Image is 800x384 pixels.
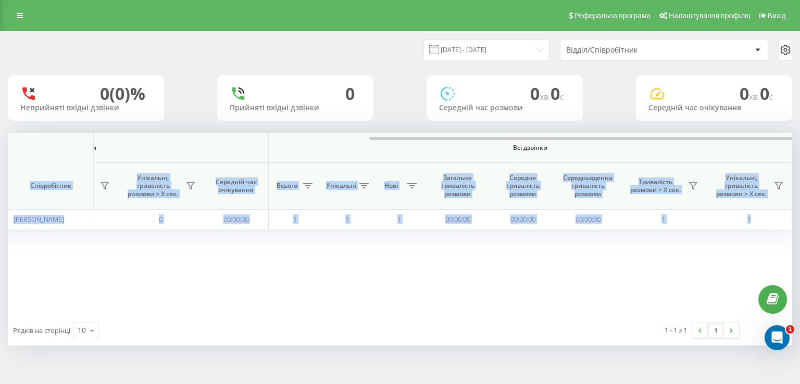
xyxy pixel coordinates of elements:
[14,214,64,224] span: [PERSON_NAME]
[661,214,665,224] span: 1
[274,182,300,190] span: Всього
[566,46,691,55] div: Відділ/Співробітник
[560,91,564,103] span: c
[551,82,564,105] span: 0
[211,178,260,194] span: Середній час очікування
[345,84,355,104] div: 0
[574,11,651,20] span: Реферальна програма
[760,82,773,105] span: 0
[17,182,84,190] span: Співробітник
[20,104,152,112] div: Неприйняті вхідні дзвінки
[439,104,570,112] div: Середній час розмови
[765,325,790,350] iframe: Intercom live chat
[669,11,750,20] span: Налаштування профілю
[100,84,145,104] div: 0 (0)%
[159,214,162,224] span: 0
[490,209,555,229] td: 00:00:00
[711,174,771,198] span: Унікальні, тривалість розмови > Х сек.
[78,325,86,336] div: 10
[123,174,183,198] span: Унікальні, тривалість розмови > Х сек.
[786,325,794,334] span: 1
[345,214,349,224] span: 1
[204,209,269,229] td: 00:00:00
[13,326,70,335] span: Рядків на сторінці
[749,91,760,103] span: хв
[299,144,761,152] span: Всі дзвінки
[769,91,773,103] span: c
[708,323,723,338] a: 1
[230,104,361,112] div: Прийняті вхідні дзвінки
[397,214,401,224] span: 1
[293,214,297,224] span: 1
[563,174,612,198] span: Середньоденна тривалість розмови
[665,325,687,335] div: 1 - 1 з 1
[425,209,490,229] td: 00:00:00
[747,214,751,224] span: 1
[540,91,551,103] span: хв
[378,182,404,190] span: Нові
[433,174,482,198] span: Загальна тривалість розмови
[530,82,551,105] span: 0
[648,104,780,112] div: Середній час очікування
[740,82,760,105] span: 0
[626,178,685,194] span: Тривалість розмови > Х сек.
[498,174,547,198] span: Середня тривалість розмови
[326,182,356,190] span: Унікальні
[555,209,620,229] td: 00:00:00
[768,11,786,20] span: Вихід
